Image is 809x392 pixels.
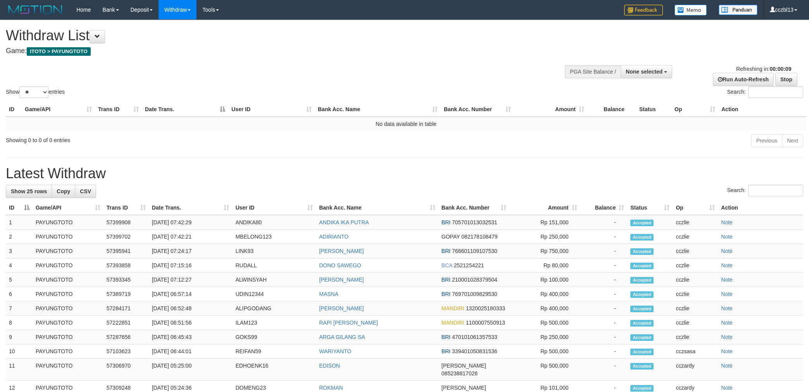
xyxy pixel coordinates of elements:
img: Feedback.jpg [624,5,663,15]
span: Accepted [630,248,654,255]
label: Search: [727,185,803,196]
td: 11 [6,359,33,381]
td: PAYUNGTOTO [33,344,103,359]
td: [DATE] 06:45:43 [149,330,233,344]
th: Bank Acc. Number: activate to sort column ascending [438,201,509,215]
a: Note [721,348,733,354]
span: Copy 705701013032531 to clipboard [452,219,497,225]
td: REIFAN59 [232,344,316,359]
td: 8 [6,316,33,330]
select: Showentries [19,86,48,98]
td: - [580,258,628,273]
a: Note [721,248,733,254]
span: Copy 082178108479 to clipboard [461,234,497,240]
td: 57287656 [103,330,149,344]
span: CSV [80,188,91,194]
span: Copy 1100007550913 to clipboard [466,320,505,326]
td: - [580,359,628,381]
td: [DATE] 06:57:14 [149,287,233,301]
td: Rp 750,000 [509,244,580,258]
span: Copy 210001028379504 to clipboard [452,277,497,283]
td: MBELONG123 [232,230,316,244]
span: Copy 339401050831536 to clipboard [452,348,497,354]
th: Status [636,102,671,117]
td: Rp 400,000 [509,301,580,316]
a: Note [721,320,733,326]
span: BRI [442,348,450,354]
td: ALWINSYAH [232,273,316,287]
a: Note [721,305,733,311]
td: - [580,230,628,244]
td: ILAM123 [232,316,316,330]
td: 57393345 [103,273,149,287]
a: Note [721,262,733,268]
a: Note [721,219,733,225]
td: 5 [6,273,33,287]
td: cczlie [673,244,718,258]
td: [DATE] 06:51:56 [149,316,233,330]
a: ROKMAN [319,385,343,391]
td: cczsasa [673,344,718,359]
label: Search: [727,86,803,98]
td: PAYUNGTOTO [33,330,103,344]
span: Copy [57,188,70,194]
th: ID [6,102,22,117]
th: Status: activate to sort column ascending [627,201,673,215]
td: GOKS99 [232,330,316,344]
a: ANDIKA IKA PUTRA [319,219,369,225]
td: - [580,330,628,344]
td: PAYUNGTOTO [33,215,103,230]
th: Date Trans.: activate to sort column descending [142,102,228,117]
td: EDHOENK16 [232,359,316,381]
span: BRI [442,219,450,225]
a: Note [721,291,733,297]
span: Accepted [630,277,654,284]
td: 1 [6,215,33,230]
td: - [580,316,628,330]
td: [DATE] 07:15:16 [149,258,233,273]
td: Rp 500,000 [509,359,580,381]
a: [PERSON_NAME] [319,248,364,254]
span: Accepted [630,363,654,370]
span: [PERSON_NAME] [442,385,486,391]
input: Search: [748,185,803,196]
td: Rp 500,000 [509,344,580,359]
th: Bank Acc. Number: activate to sort column ascending [441,102,514,117]
label: Show entries [6,86,65,98]
span: Copy 085238817026 to clipboard [442,370,478,377]
td: 57284171 [103,301,149,316]
td: PAYUNGTOTO [33,258,103,273]
h1: Latest Withdraw [6,166,803,181]
td: - [580,215,628,230]
a: Note [721,334,733,340]
a: Note [721,363,733,369]
th: Balance: activate to sort column ascending [580,201,628,215]
span: Accepted [630,291,654,298]
td: - [580,301,628,316]
span: Accepted [630,334,654,341]
td: cczlie [673,258,718,273]
td: [DATE] 07:12:27 [149,273,233,287]
td: ANDIKA80 [232,215,316,230]
span: Accepted [630,349,654,355]
td: No data available in table [6,117,806,131]
a: Note [721,277,733,283]
td: 6 [6,287,33,301]
td: [DATE] 06:52:48 [149,301,233,316]
span: GOPAY [442,234,460,240]
td: 57399908 [103,215,149,230]
div: PGA Site Balance / [565,65,621,78]
span: Accepted [630,306,654,312]
td: - [580,287,628,301]
td: 57222851 [103,316,149,330]
a: [PERSON_NAME] [319,277,364,283]
th: Amount: activate to sort column ascending [514,102,587,117]
td: 10 [6,344,33,359]
img: Button%20Memo.svg [674,5,707,15]
th: User ID: activate to sort column ascending [228,102,315,117]
span: Show 25 rows [11,188,47,194]
td: PAYUNGTOTO [33,287,103,301]
a: CSV [75,185,96,198]
td: Rp 250,000 [509,330,580,344]
th: Game/API: activate to sort column ascending [33,201,103,215]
